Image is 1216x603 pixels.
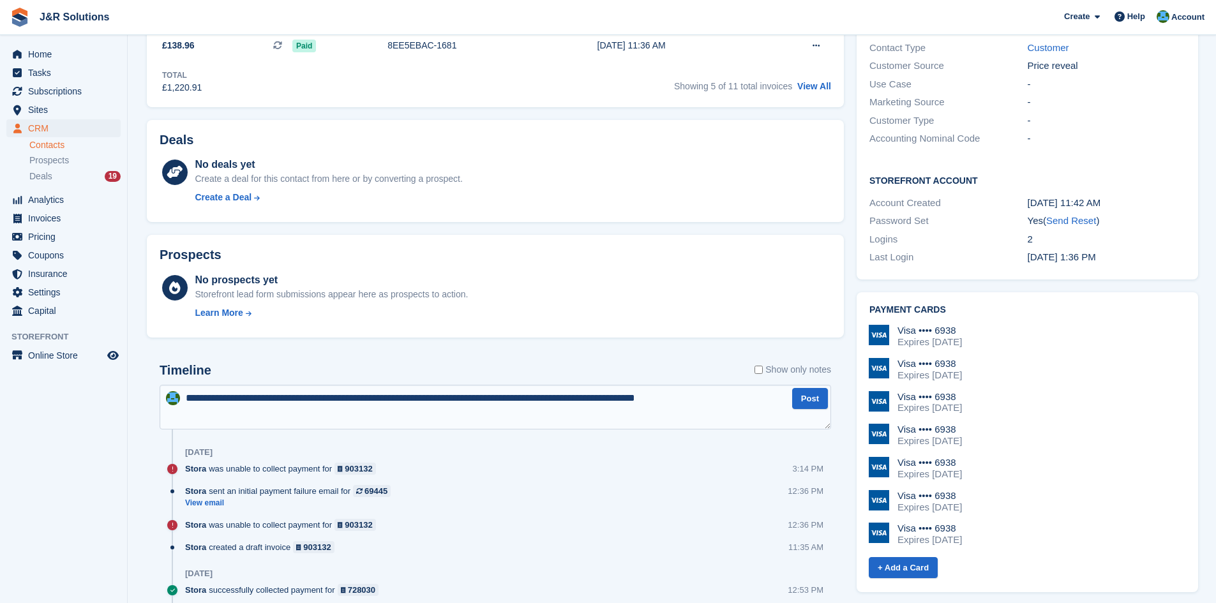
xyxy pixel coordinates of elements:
[1028,114,1185,128] div: -
[1127,10,1145,23] span: Help
[185,519,206,531] span: Stora
[185,485,397,497] div: sent an initial payment failure email for
[28,45,105,63] span: Home
[185,463,382,475] div: was unable to collect payment for
[1028,196,1185,211] div: [DATE] 11:42 AM
[28,191,105,209] span: Analytics
[897,502,962,513] div: Expires [DATE]
[788,584,823,596] div: 12:53 PM
[185,485,206,497] span: Stora
[6,346,121,364] a: menu
[1028,42,1069,53] a: Customer
[185,541,206,553] span: Stora
[869,490,889,510] img: Visa Logo
[869,41,1027,56] div: Contact Type
[6,45,121,63] a: menu
[1028,131,1185,146] div: -
[28,101,105,119] span: Sites
[788,541,823,553] div: 11:35 AM
[897,325,962,336] div: Visa •••• 6938
[6,119,121,137] a: menu
[28,64,105,82] span: Tasks
[754,363,763,376] input: Show only notes
[869,114,1027,128] div: Customer Type
[160,248,221,262] h2: Prospects
[897,457,962,468] div: Visa •••• 6938
[1028,214,1185,228] div: Yes
[160,133,193,147] h2: Deals
[792,388,828,409] button: Post
[897,358,962,369] div: Visa •••• 6938
[105,348,121,363] a: Preview store
[195,157,462,172] div: No deals yet
[353,485,391,497] a: 69445
[869,214,1027,228] div: Password Set
[597,39,765,52] div: [DATE] 11:36 AM
[6,228,121,246] a: menu
[6,82,121,100] a: menu
[869,325,889,345] img: Visa Logo
[195,172,462,186] div: Create a deal for this contact from here or by converting a prospect.
[897,336,962,348] div: Expires [DATE]
[869,391,889,412] img: Visa Logo
[28,82,105,100] span: Subscriptions
[6,101,121,119] a: menu
[674,81,792,91] span: Showing 5 of 11 total invoices
[897,435,962,447] div: Expires [DATE]
[869,95,1027,110] div: Marketing Source
[195,191,251,204] div: Create a Deal
[897,369,962,381] div: Expires [DATE]
[160,363,211,378] h2: Timeline
[345,519,372,531] div: 903132
[185,584,385,596] div: successfully collected payment for
[195,191,462,204] a: Create a Deal
[869,196,1027,211] div: Account Created
[293,541,334,553] a: 903132
[29,139,121,151] a: Contacts
[334,519,376,531] a: 903132
[788,519,823,531] div: 12:36 PM
[28,265,105,283] span: Insurance
[1046,215,1096,226] a: Send Reset
[1028,251,1096,262] time: 2025-01-20 13:36:52 UTC
[1028,95,1185,110] div: -
[6,246,121,264] a: menu
[345,463,372,475] div: 903132
[195,272,468,288] div: No prospects yet
[185,498,397,509] a: View email
[869,77,1027,92] div: Use Case
[292,40,316,52] span: Paid
[869,250,1027,265] div: Last Login
[364,485,387,497] div: 69445
[28,228,105,246] span: Pricing
[869,457,889,477] img: Visa Logo
[29,154,121,167] a: Prospects
[105,171,121,182] div: 19
[897,391,962,403] div: Visa •••• 6938
[195,306,243,320] div: Learn More
[897,490,962,502] div: Visa •••• 6938
[793,463,823,475] div: 3:14 PM
[334,463,376,475] a: 903132
[28,119,105,137] span: CRM
[387,39,557,52] div: 8EE5EBAC-1681
[29,170,121,183] a: Deals 19
[869,174,1185,186] h2: Storefront Account
[29,154,69,167] span: Prospects
[185,584,206,596] span: Stora
[6,191,121,209] a: menu
[166,391,180,405] img: Macie Adcock
[869,232,1027,247] div: Logins
[338,584,379,596] a: 728030
[869,305,1185,315] h2: Payment cards
[185,541,341,553] div: created a draft invoice
[1028,77,1185,92] div: -
[6,302,121,320] a: menu
[28,283,105,301] span: Settings
[195,306,468,320] a: Learn More
[897,523,962,534] div: Visa •••• 6938
[28,209,105,227] span: Invoices
[6,209,121,227] a: menu
[185,463,206,475] span: Stora
[29,170,52,182] span: Deals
